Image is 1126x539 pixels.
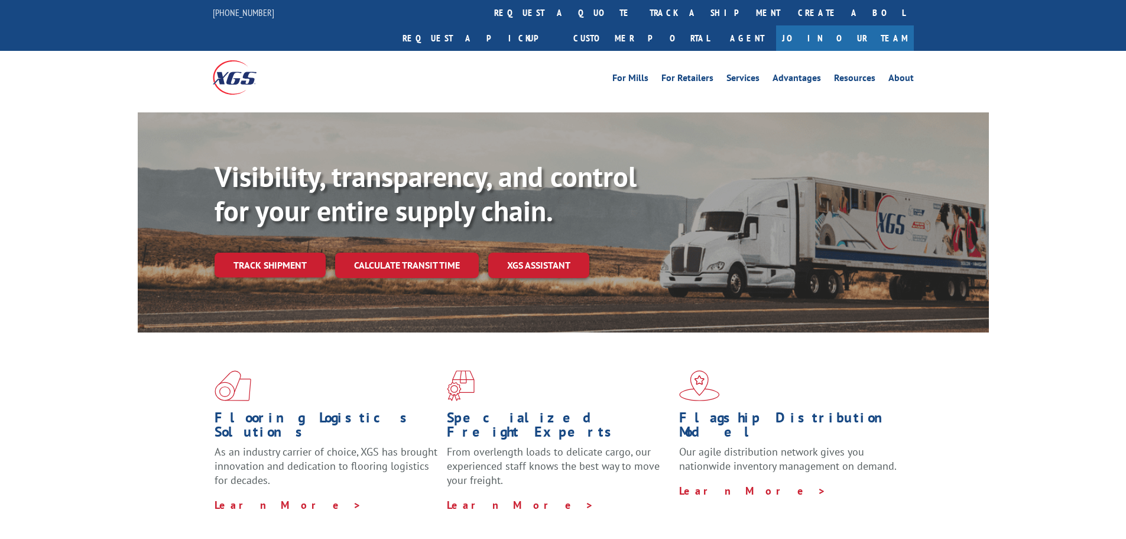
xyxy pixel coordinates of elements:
a: Calculate transit time [335,253,479,278]
a: Request a pickup [394,25,564,51]
p: From overlength loads to delicate cargo, our experienced staff knows the best way to move your fr... [447,445,670,498]
a: Resources [834,73,875,86]
a: Join Our Team [776,25,914,51]
a: About [888,73,914,86]
span: As an industry carrier of choice, XGS has brought innovation and dedication to flooring logistics... [215,445,437,487]
a: Learn More > [447,498,594,512]
h1: Flagship Distribution Model [679,411,903,445]
img: xgs-icon-flagship-distribution-model-red [679,370,720,401]
a: [PHONE_NUMBER] [213,7,274,18]
a: Track shipment [215,253,326,277]
a: XGS ASSISTANT [488,253,589,278]
img: xgs-icon-total-supply-chain-intelligence-red [215,370,251,401]
a: Agent [718,25,776,51]
a: Customer Portal [564,25,718,51]
a: Services [726,73,760,86]
h1: Specialized Freight Experts [447,411,670,445]
a: For Retailers [661,73,713,86]
a: Learn More > [215,498,362,512]
a: Advantages [773,73,821,86]
h1: Flooring Logistics Solutions [215,411,438,445]
img: xgs-icon-focused-on-flooring-red [447,370,475,401]
a: Learn More > [679,484,826,498]
a: For Mills [612,73,648,86]
span: Our agile distribution network gives you nationwide inventory management on demand. [679,445,897,473]
b: Visibility, transparency, and control for your entire supply chain. [215,158,637,229]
